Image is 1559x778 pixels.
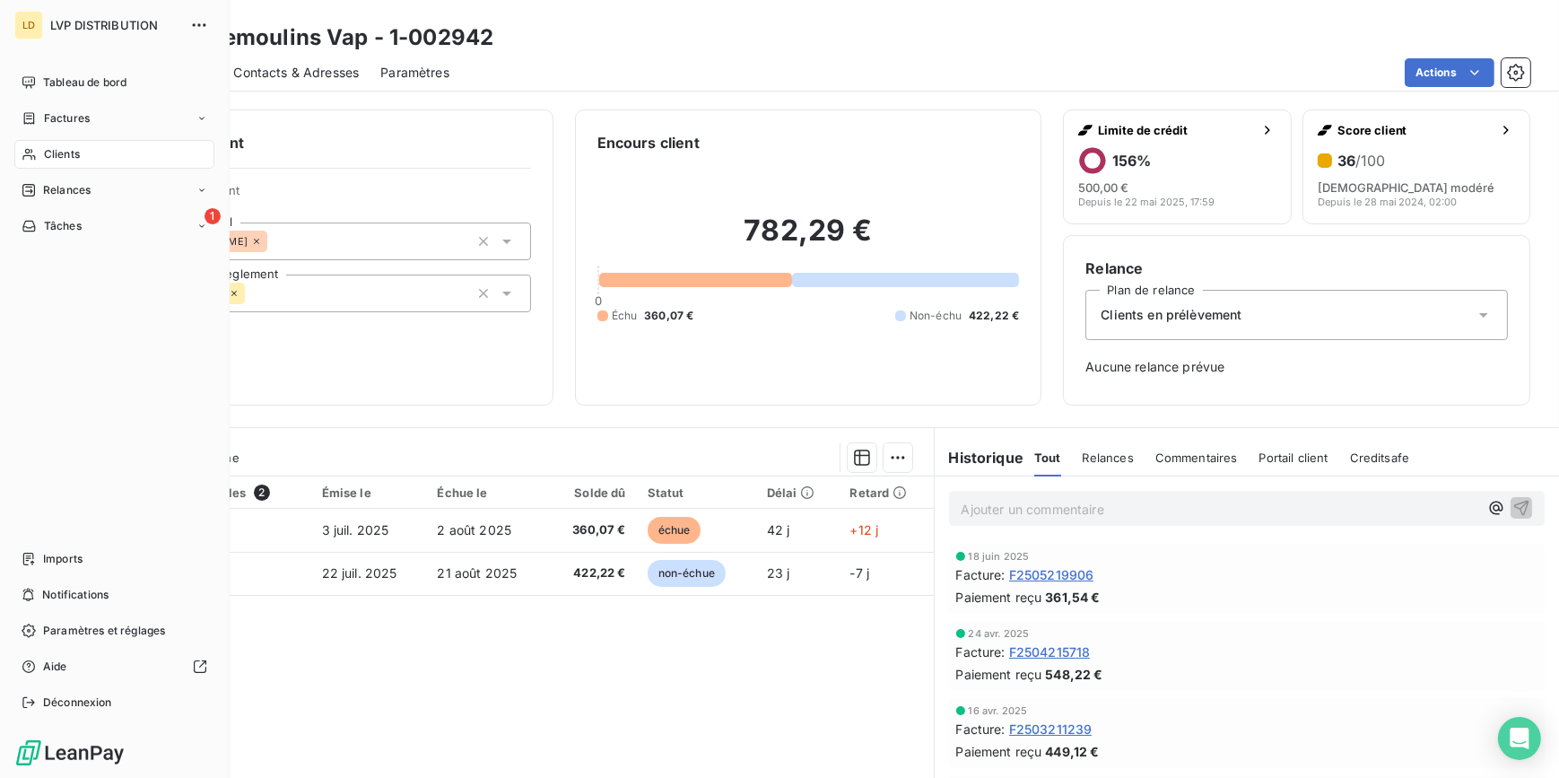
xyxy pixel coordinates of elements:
[1085,258,1508,279] h6: Relance
[1350,450,1410,465] span: Creditsafe
[1405,58,1494,87] button: Actions
[558,521,625,539] span: 360,07 €
[1078,197,1215,207] span: Depuis le 22 mai 2025, 17:59
[267,233,282,249] input: Ajouter une valeur
[595,293,602,308] span: 0
[612,308,638,324] span: Échu
[437,485,536,500] div: Échue le
[322,485,416,500] div: Émise le
[1155,450,1238,465] span: Commentaires
[44,218,82,234] span: Tâches
[969,628,1030,639] span: 24 avr. 2025
[14,104,214,133] a: Factures
[969,308,1019,324] span: 422,22 €
[233,64,359,82] span: Contacts & Adresses
[43,695,112,711] span: Déconnexion
[322,522,389,538] span: 3 juil. 2025
[437,565,517,581] span: 21 août 2025
[1498,717,1541,760] div: Open Intercom Messenger
[1009,643,1091,661] span: F2504215718
[935,447,1024,468] h6: Historique
[44,110,90,127] span: Factures
[910,308,962,324] span: Non-échu
[849,565,869,581] span: -7 j
[42,587,109,603] span: Notifications
[956,643,1006,661] span: Facture :
[1337,152,1385,170] h6: 36
[1083,450,1134,465] span: Relances
[1045,742,1099,761] span: 449,12 €
[1318,197,1458,207] span: Depuis le 28 mai 2024, 02:00
[956,720,1006,739] span: Facture :
[1112,152,1151,170] h6: 156 %
[43,623,165,639] span: Paramètres et réglages
[43,74,126,91] span: Tableau de bord
[767,485,829,500] div: Délai
[14,68,214,97] a: Tableau de bord
[245,285,259,302] input: Ajouter une valeur
[14,212,214,240] a: 1Tâches
[43,182,91,198] span: Relances
[158,22,493,54] h3: SAS Remoulins Vap - 1-002942
[1101,306,1241,324] span: Clients en prélèvement
[437,522,511,538] span: 2 août 2025
[969,551,1030,562] span: 18 juin 2025
[205,208,221,224] span: 1
[648,517,701,544] span: échue
[144,183,531,208] span: Propriétés Client
[644,308,693,324] span: 360,07 €
[14,11,43,39] div: LD
[43,551,83,567] span: Imports
[956,742,1042,761] span: Paiement reçu
[14,545,214,573] a: Imports
[1337,123,1492,137] span: Score client
[322,565,397,581] span: 22 juil. 2025
[956,665,1042,684] span: Paiement reçu
[14,616,214,645] a: Paramètres et réglages
[14,652,214,681] a: Aide
[1045,588,1100,607] span: 361,54 €
[1098,123,1252,137] span: Limite de crédit
[43,659,67,675] span: Aide
[969,705,1028,716] span: 16 avr. 2025
[380,64,449,82] span: Paramètres
[1318,180,1495,195] span: [DEMOGRAPHIC_DATA] modéré
[558,485,625,500] div: Solde dû
[767,522,790,538] span: 42 j
[648,485,745,500] div: Statut
[44,146,80,162] span: Clients
[14,739,126,767] img: Logo LeanPay
[1045,665,1102,684] span: 548,22 €
[597,132,700,153] h6: Encours client
[648,560,726,587] span: non-échue
[767,565,790,581] span: 23 j
[849,522,878,538] span: +12 j
[254,485,270,501] span: 2
[109,132,531,153] h6: Informations client
[956,588,1042,607] span: Paiement reçu
[558,564,625,582] span: 422,22 €
[1063,109,1291,224] button: Limite de crédit156%500,00 €Depuis le 22 mai 2025, 17:59
[14,140,214,169] a: Clients
[50,18,179,32] span: LVP DISTRIBUTION
[14,176,214,205] a: Relances
[1009,565,1094,584] span: F2505219906
[1302,109,1530,224] button: Score client36/100[DEMOGRAPHIC_DATA] modéréDepuis le 28 mai 2024, 02:00
[597,213,1020,267] h2: 782,29 €
[956,565,1006,584] span: Facture :
[1078,180,1128,195] span: 500,00 €
[1355,152,1385,170] span: /100
[1009,720,1093,739] span: F2503211239
[1085,358,1508,376] span: Aucune relance prévue
[1259,450,1328,465] span: Portail client
[1034,450,1061,465] span: Tout
[849,485,922,500] div: Retard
